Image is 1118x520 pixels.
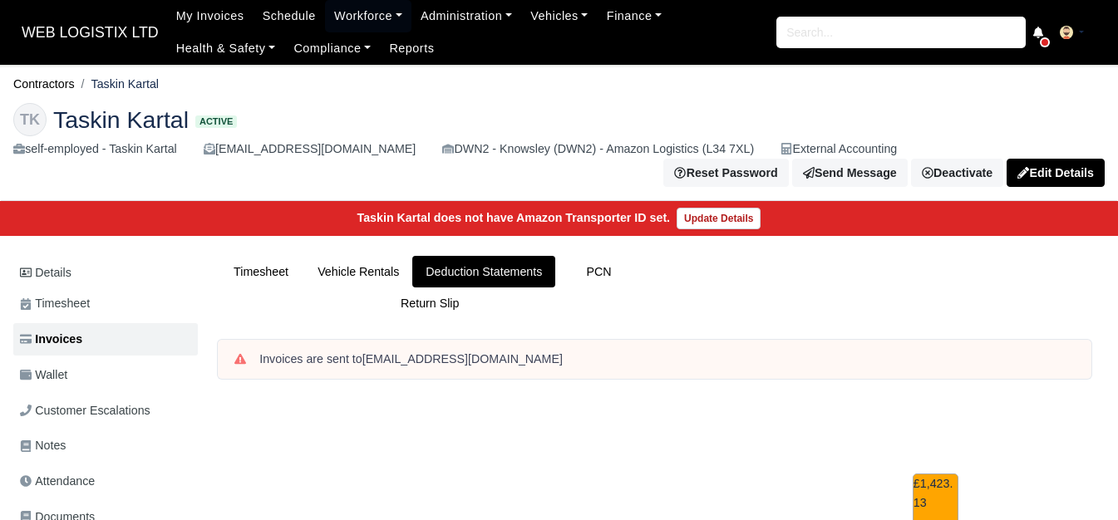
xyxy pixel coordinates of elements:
a: Send Message [792,159,908,187]
div: External Accounting [781,140,897,159]
a: Attendance [13,465,198,498]
div: [EMAIL_ADDRESS][DOMAIN_NAME] [204,140,416,159]
span: Wallet [20,365,67,385]
a: Reports [380,32,443,65]
span: Taskin Kartal [53,108,189,131]
div: Taskin Kartal [1,90,1117,201]
iframe: Chat Widget [1035,440,1118,520]
input: Search... [776,17,1026,48]
div: DWN2 - Knowsley (DWN2) - Amazon Logistics (L34 7XL) [442,140,754,159]
span: Customer Escalations [20,401,150,420]
strong: [EMAIL_ADDRESS][DOMAIN_NAME] [362,352,563,365]
a: Return Slip [218,287,643,320]
a: Timesheet [13,287,198,320]
a: Invoices [13,323,198,356]
a: Notes [13,429,198,462]
a: Deduction Statements [412,256,555,288]
a: Edit Details [1007,159,1105,187]
div: TK [13,103,47,136]
a: Details [13,258,198,288]
li: Taskin Kartal [75,75,159,94]
span: WEB LOGISTIX LTD [13,16,167,49]
a: Customer Escalations [13,395,198,427]
a: Vehicle Rentals [304,256,412,288]
span: Invoices [20,330,82,349]
a: Health & Safety [167,32,285,65]
a: Wallet [13,359,198,391]
div: self-employed - Taskin Kartal [13,140,177,159]
div: Invoices are sent to [259,351,1075,368]
a: Timesheet [218,256,304,288]
span: Notes [20,436,66,455]
span: Attendance [20,472,95,491]
span: Active [195,115,237,128]
a: Deactivate [911,159,1003,187]
span: Timesheet [20,294,90,313]
button: Reset Password [663,159,788,187]
a: Update Details [677,208,761,229]
a: PCN [555,256,642,288]
a: Compliance [284,32,380,65]
a: WEB LOGISTIX LTD [13,17,167,49]
a: Contractors [13,77,75,91]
